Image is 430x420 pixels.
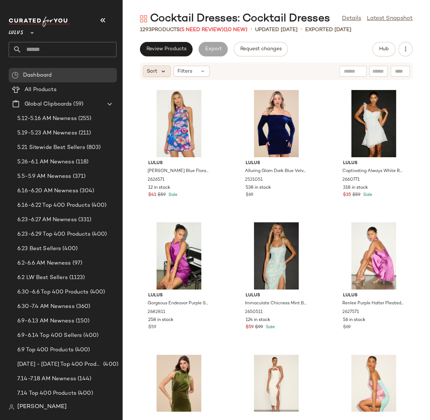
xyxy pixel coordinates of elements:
[224,27,247,33] span: (10 New)
[140,12,330,26] div: Cocktail Dresses: Cocktail Dresses
[180,27,224,33] span: (5 Need Review)
[9,25,23,38] span: Lulus
[17,259,71,267] span: 6.2-6.6 AM Newness
[177,68,192,75] span: Filters
[158,192,166,198] span: $59
[255,324,263,331] span: $99
[342,168,404,175] span: Captivating Always White Ruffled Asymmetrical Mini Dress
[148,309,165,316] span: 2682811
[17,274,68,282] span: 6.2 LW Best Sellers
[71,172,86,181] span: (371)
[246,185,271,191] span: 538 in stock
[17,245,61,253] span: 6.23 Best Sellers
[362,193,372,197] span: Sale
[264,325,275,330] span: Sale
[140,27,152,33] span: 1293
[17,201,90,210] span: 6.16-6.22 Top 400 Products
[337,90,410,157] img: 12762221_2660771.jpg
[343,292,404,299] span: Lulus
[74,346,90,354] span: (400)
[77,115,92,123] span: (255)
[147,68,157,75] span: Sort
[71,259,83,267] span: (97)
[17,375,76,383] span: 7.14-7.18 AM Newness
[167,193,177,197] span: Sale
[72,100,83,108] span: (59)
[82,331,98,340] span: (400)
[250,25,252,34] span: •
[246,192,253,198] span: $69
[76,375,92,383] span: (144)
[17,288,89,296] span: 6.30-6.6 Top 400 Products
[148,292,210,299] span: Lulus
[337,222,410,290] img: 12729601_2627571.jpg
[343,160,404,167] span: Lulus
[246,292,307,299] span: Lulus
[305,26,351,34] p: Exported [DATE]
[25,86,57,94] span: All Products
[240,90,313,157] img: 12305441_2531051.jpg
[342,300,404,307] span: Renlee Purple Halter Pleated Mini Dress
[255,26,298,34] p: updated [DATE]
[142,90,215,157] img: 12659821_2626571.jpg
[342,177,360,183] span: 2660771
[140,15,147,22] img: svg%3e
[23,71,52,80] span: Dashboard
[12,72,19,79] img: svg%3e
[148,300,209,307] span: Gorgeous Endeavor Purple Satin Halter Mini Slip Dress
[17,115,77,123] span: 5.12-5.16 AM Newness
[343,192,351,198] span: $35
[148,168,209,175] span: [PERSON_NAME] Blue Floral Mesh Halter Mini Dress
[343,324,351,331] span: $69
[140,42,193,56] button: Review Products
[300,25,302,34] span: •
[17,129,77,137] span: 5.19-5.23 AM Newness
[25,100,72,108] span: Global Clipboards
[343,185,368,191] span: 318 in stock
[85,143,101,152] span: (803)
[17,230,91,239] span: 6.23-6.29 Top 400 Products
[102,360,118,369] span: (400)
[61,245,78,253] span: (400)
[77,216,92,224] span: (331)
[240,222,313,290] img: 12663061_2650511.jpg
[245,309,263,316] span: 2650511
[90,201,107,210] span: (400)
[17,216,77,224] span: 6.23-6.27 AM Newness
[17,158,74,166] span: 5.26-6.1 AM Newness
[234,42,288,56] button: Request changes
[246,317,270,323] span: 124 in stock
[78,187,95,195] span: (304)
[91,230,107,239] span: (400)
[142,222,215,290] img: 2682811_02_front.jpg
[245,177,263,183] span: 2531051
[148,185,170,191] span: 12 in stock
[9,17,70,27] img: cfy_white_logo.C9jOOHJF.svg
[148,160,210,167] span: Lulus
[342,309,359,316] span: 2627571
[17,303,75,311] span: 6.30-7.4 AM Newness
[367,14,413,23] a: Latest Snapshot
[148,192,156,198] span: $41
[75,303,91,311] span: (360)
[17,331,82,340] span: 6.9-6.14 Top 400 Sellers
[9,404,14,410] img: svg%3e
[148,324,156,331] span: $59
[89,288,105,296] span: (400)
[17,403,67,411] span: [PERSON_NAME]
[240,46,282,52] span: Request changes
[68,274,85,282] span: (1123)
[146,46,187,52] span: Review Products
[74,158,89,166] span: (118)
[74,317,90,325] span: (150)
[352,192,360,198] span: $59
[17,360,102,369] span: [DATE] - [DATE] Top 400 Products
[17,317,74,325] span: 6.9-6.13 AM Newness
[76,389,93,398] span: (400)
[148,317,174,323] span: 258 in stock
[17,346,74,354] span: 6.9 Top 400 Products
[17,389,76,398] span: 7.14 Top 400 Products
[148,177,164,183] span: 2626571
[245,300,306,307] span: Immaculate Chicness Mint Blue Floral Brocade Midi Dress
[343,317,365,323] span: 56 in stock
